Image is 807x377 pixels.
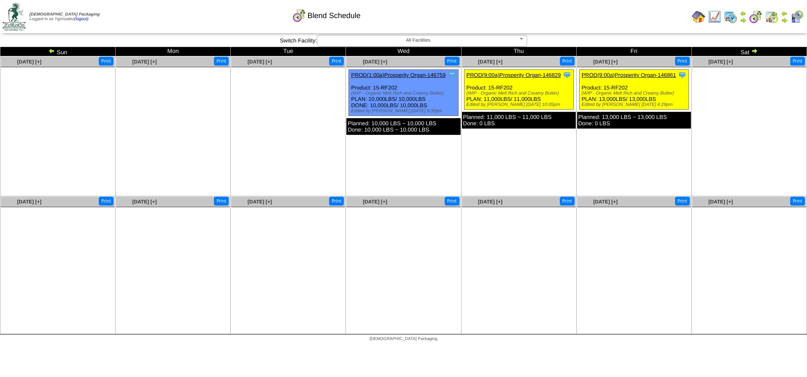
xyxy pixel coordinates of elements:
[48,47,55,54] img: arrowleft.gif
[29,12,100,17] span: [DEMOGRAPHIC_DATA] Packaging
[329,197,344,206] button: Print
[478,199,502,205] a: [DATE] [+]
[448,71,456,79] img: Tooltip
[709,59,733,65] a: [DATE] [+]
[464,70,573,110] div: Product: 15-RF202 PLAN: 11,000LBS / 11,000LBS
[351,108,458,113] div: Edited by [PERSON_NAME] [DATE] 8:30pm
[593,59,617,65] a: [DATE] [+]
[346,47,461,56] td: Wed
[132,199,157,205] a: [DATE] [+]
[369,337,437,341] span: [DEMOGRAPHIC_DATA] Packaging
[116,47,231,56] td: Mon
[582,102,688,107] div: Edited by [PERSON_NAME] [DATE] 4:29pm
[708,10,721,24] img: line_graph.gif
[675,197,690,206] button: Print
[363,59,387,65] a: [DATE] [+]
[709,199,733,205] a: [DATE] [+]
[765,10,778,24] img: calendarinout.gif
[751,47,758,54] img: arrowright.gif
[248,59,272,65] a: [DATE] [+]
[351,91,458,96] div: (WIP - Organic Melt Rich and Creamy Butter)
[3,3,26,31] img: zoroco-logo-small.webp
[582,72,676,78] a: PROD(9:00a)Prosperity Organ-146861
[790,57,805,66] button: Print
[351,72,446,78] a: PROD(1:00a)Prosperity Organ-146759
[321,35,516,45] span: All Facilities
[346,118,460,135] div: Planned: 10,000 LBS ~ 10,000 LBS Done: 10,000 LBS ~ 10,000 LBS
[308,11,361,20] span: Blend Schedule
[445,197,459,206] button: Print
[577,112,691,129] div: Planned: 13,000 LBS ~ 13,000 LBS Done: 0 LBS
[691,47,807,56] td: Sat
[781,17,788,24] img: arrowright.gif
[467,102,573,107] div: Edited by [PERSON_NAME] [DATE] 10:05pm
[231,47,346,56] td: Tue
[445,57,459,66] button: Print
[593,199,617,205] a: [DATE] [+]
[99,57,113,66] button: Print
[293,9,306,22] img: calendarblend.gif
[749,10,762,24] img: calendarblend.gif
[17,59,42,65] a: [DATE] [+]
[461,47,576,56] td: Thu
[74,17,89,21] a: (logout)
[560,197,575,206] button: Print
[462,112,576,129] div: Planned: 11,000 LBS ~ 11,000 LBS Done: 0 LBS
[467,91,573,96] div: (WIP - Organic Melt Rich and Creamy Butter)
[0,47,116,56] td: Sun
[740,17,746,24] img: arrowright.gif
[329,57,344,66] button: Print
[29,12,100,21] span: Logged in as Ygonzalez
[692,10,705,24] img: home.gif
[467,72,561,78] a: PROD(9:00a)Prosperity Organ-146829
[132,59,157,65] a: [DATE] [+]
[678,71,686,79] img: Tooltip
[478,59,502,65] a: [DATE] [+]
[675,57,690,66] button: Print
[363,199,387,205] a: [DATE] [+]
[248,199,272,205] a: [DATE] [+]
[579,70,688,110] div: Product: 15-RF202 PLAN: 13,000LBS / 13,000LBS
[790,197,805,206] button: Print
[563,71,571,79] img: Tooltip
[214,197,229,206] button: Print
[214,57,229,66] button: Print
[99,197,113,206] button: Print
[582,91,688,96] div: (WIP - Organic Melt Rich and Creamy Butter)
[724,10,737,24] img: calendarprod.gif
[790,10,804,24] img: calendarcustomer.gif
[17,199,42,205] a: [DATE] [+]
[740,10,746,17] img: arrowleft.gif
[781,10,788,17] img: arrowleft.gif
[576,47,691,56] td: Fri
[349,70,458,116] div: Product: 15-RF202 PLAN: 10,000LBS / 10,000LBS DONE: 10,000LBS / 10,000LBS
[560,57,575,66] button: Print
